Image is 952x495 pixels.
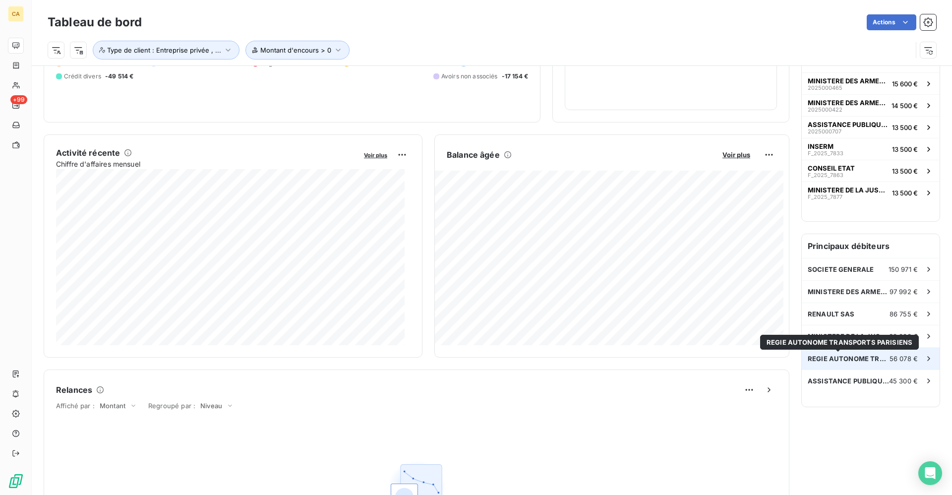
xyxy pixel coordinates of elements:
span: 86 755 € [890,310,918,318]
button: Type de client : Entreprise privée , ... [93,41,239,60]
span: REGIE AUTONOME TRANSPORTS PARISIENS [767,338,912,346]
button: ASSISTANCE PUBLIQUE HOPITAUX [GEOGRAPHIC_DATA]202500070713 500 € [802,116,940,138]
span: +99 [10,95,27,104]
span: 13 500 € [892,145,918,153]
span: Montant [100,402,125,410]
span: Crédit divers [64,72,101,81]
span: REGIE AUTONOME TRANSPORTS PARISIENS [808,355,890,363]
span: RENAULT SAS [808,310,855,318]
div: CA [8,6,24,22]
span: 150 971 € [889,265,918,273]
span: SOCIETE GENERALE [808,265,874,273]
span: MINISTERE DES ARMEES / CMG [808,288,890,296]
span: MINISTERE DES ARMEES / CMG [808,99,888,107]
span: Regroupé par : [148,402,195,410]
h6: Activité récente [56,147,120,159]
button: Voir plus [361,150,390,159]
span: -17 154 € [502,72,528,81]
span: Type de client : Entreprise privée , ... [107,46,221,54]
img: Logo LeanPay [8,473,24,489]
h6: Principaux débiteurs [802,234,940,258]
button: Actions [867,14,916,30]
span: ASSISTANCE PUBLIQUE HOPITAUX [GEOGRAPHIC_DATA] [808,377,889,385]
span: 2025000465 [808,85,842,91]
span: Affiché par : [56,402,95,410]
button: Montant d'encours > 0 [245,41,350,60]
span: -49 514 € [105,72,133,81]
button: MINISTERE DES ARMEES / CMG202500046515 600 € [802,72,940,94]
span: 13 500 € [892,167,918,175]
span: F_2025_7877 [808,194,842,200]
button: INSERMF_2025_783313 500 € [802,138,940,160]
span: Niveau [200,402,222,410]
h6: Balance âgée [447,149,500,161]
span: F_2025_7863 [808,172,843,178]
span: F_2025_7833 [808,150,843,156]
span: 2025000707 [808,128,841,134]
button: CONSEIL ETATF_2025_786313 500 € [802,160,940,182]
span: MINISTERE DE LA JUSTICE [808,332,889,340]
span: Chiffre d'affaires mensuel [56,159,357,169]
button: Voir plus [719,150,753,159]
span: 13 500 € [892,189,918,197]
span: Voir plus [364,152,387,159]
span: Montant d'encours > 0 [260,46,331,54]
span: MINISTERE DE LA JUSTICE [808,186,888,194]
div: Open Intercom Messenger [918,461,942,485]
button: MINISTERE DES ARMEES / CMG202500042214 500 € [802,94,940,116]
span: 13 500 € [892,124,918,131]
h3: Tableau de bord [48,13,142,31]
span: Avoirs non associés [441,72,498,81]
span: CONSEIL ETAT [808,164,855,172]
span: 97 992 € [890,288,918,296]
button: MINISTERE DE LA JUSTICEF_2025_787713 500 € [802,182,940,203]
span: 15 600 € [892,80,918,88]
span: ASSISTANCE PUBLIQUE HOPITAUX [GEOGRAPHIC_DATA] [808,121,888,128]
span: 2025000422 [808,107,842,113]
span: Voir plus [722,151,750,159]
span: 45 300 € [889,377,918,385]
span: 56 078 € [890,355,918,363]
span: INSERM [808,142,833,150]
span: 68 000 € [889,332,918,340]
h6: Relances [56,384,92,396]
span: MINISTERE DES ARMEES / CMG [808,77,888,85]
span: 14 500 € [892,102,918,110]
